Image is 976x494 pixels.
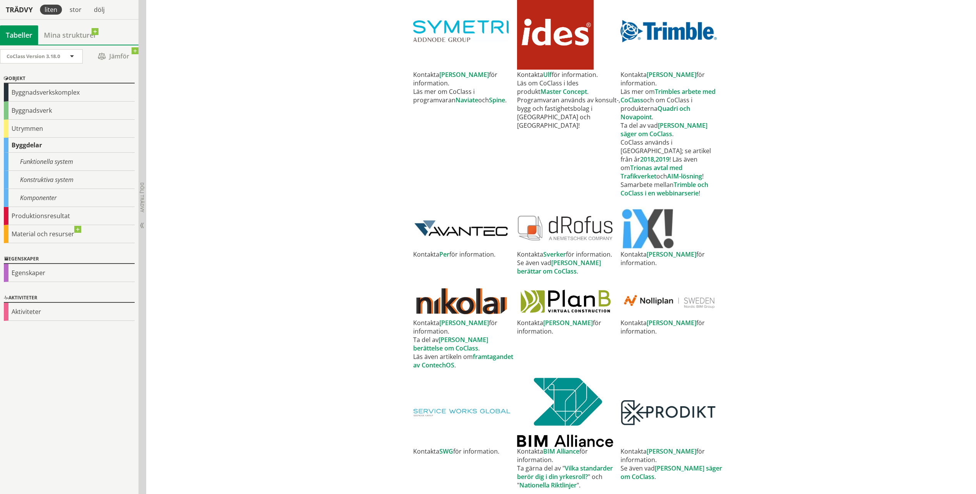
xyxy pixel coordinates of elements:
a: Avantec's webbsida [413,219,517,238]
img: SWG-logga.jpg [413,408,511,417]
td: Kontakta för information. [621,250,724,275]
div: Byggnadsverkskomplex [4,83,135,102]
div: stor [65,5,86,15]
a: SWG's webbsida [413,408,517,417]
div: Egenskaper [4,264,135,282]
a: BIM Alliance webbsida [517,378,621,447]
a: BIM Alliance [543,447,579,456]
div: liten [40,5,62,15]
td: Kontakta för information. [621,319,724,369]
td: Kontakta för information. Läs mer om CoClass i programvaran och . [413,70,517,197]
a: IX's webbsida [621,207,724,249]
div: Objekt [4,74,135,83]
td: Kontakta för information. [413,447,517,489]
a: framtagandet av ContechOS [413,352,513,369]
span: CoClass Version 3.18.0 [7,53,60,60]
img: NikolaiDevelopmentAB.jpg [413,285,510,318]
a: 2018 [640,155,654,164]
a: Trimbles arbete med CoClass [621,87,716,104]
img: IX_InformationExperience.JPG [621,207,674,249]
a: Prodikts webbsida [621,400,724,426]
td: Kontakta för information. Ta del av . Läs även artikeln om . [413,319,517,369]
td: Kontakta för information. Läs mer om och om CoClass i produkterna . Ta del av vad . CoClass använ... [621,70,724,197]
a: [PERSON_NAME] [647,447,696,456]
a: 2019 [656,155,669,164]
a: Mina strukturer [38,25,102,45]
div: Funktionella system [4,153,135,171]
div: Aktiviteter [4,294,135,303]
div: Komponenter [4,189,135,207]
a: Ulf [543,70,552,79]
a: Trionas avtal med Trafikverket [621,164,682,180]
a: Per [439,250,449,259]
a: [PERSON_NAME] berättelse om CoClass [413,335,488,352]
div: Trädvy [2,5,37,14]
td: Kontakta för information. Läs om CoClass i Ides produkt . Programvaran används av konsult-, bygg ... [517,70,621,197]
a: [PERSON_NAME] [439,319,489,327]
a: Trimble och CoClass i en webbinarserie [621,180,708,197]
td: Kontakta för information. [413,250,517,275]
div: Byggnadsverk [4,102,135,120]
div: Konstruktiva system [4,171,135,189]
div: Byggdelar [4,138,135,153]
a: [PERSON_NAME] säger om CoClass [621,464,722,481]
a: [PERSON_NAME] säger om CoClass [621,121,707,138]
img: Nolliplan_logga.jpg [621,287,721,316]
a: AIM-lösning [667,172,702,180]
td: Kontakta för information. Se även vad . [621,447,724,489]
a: Nolliplan's webbsida [621,287,724,316]
span: Dölj trädvy [139,182,145,212]
a: Naviate [455,96,478,104]
img: Avantec.JPG [413,219,509,238]
div: Produktionsresultat [4,207,135,225]
div: Utrymmen [4,120,135,138]
a: Master Concept [541,87,587,96]
img: SYMETRI_LOGO.jpg [413,20,509,42]
div: Aktiviteter [4,303,135,321]
a: [PERSON_NAME] berättar om CoClass [517,259,601,275]
a: Sverker [543,250,566,259]
td: Kontakta för information. Se även vad . [517,250,621,275]
a: PlanB's webbsida [517,287,621,316]
a: [PERSON_NAME] [647,319,696,327]
a: [PERSON_NAME] [647,70,696,79]
td: Kontakta för information. Ta gärna del av " " och " ". [517,447,621,489]
img: Prodikt_logga.jpg [621,400,716,426]
span: Jämför [90,50,137,63]
a: Nikolai Development's webbsida [413,285,517,318]
img: BIMAlliance.jpg [517,378,613,447]
a: Spine [489,96,505,104]
div: Material och resurser [4,225,135,243]
a: dRofus's webbsida [517,214,621,242]
a: Symetri's webbsida [413,20,517,42]
a: Quadri och Novapoint [621,104,690,121]
a: Nationella Riktlinjer [519,481,577,489]
a: [PERSON_NAME] [439,70,489,79]
a: SWG [439,447,453,456]
img: PlanB_logga960.jpg [517,287,614,316]
a: [PERSON_NAME] [647,250,696,259]
img: trimble_logo.jpg [621,20,717,42]
a: [PERSON_NAME] [543,319,593,327]
a: Vilka standarder berör dig i din yrkesroll? [517,464,613,481]
div: dölj [89,5,109,15]
img: dRofus.JPG [517,214,613,242]
td: Kontakta för information. [517,319,621,369]
div: Egenskaper [4,255,135,264]
a: Trimble's webbsida [621,20,724,42]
